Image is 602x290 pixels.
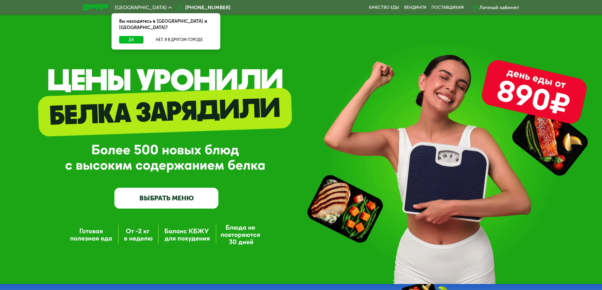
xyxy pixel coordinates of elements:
[369,5,399,10] a: Качество еды
[479,4,519,11] div: Личный кабинет
[404,5,426,10] a: Вендинги
[175,4,230,11] a: [PHONE_NUMBER]
[115,5,167,10] span: [GEOGRAPHIC_DATA]
[119,36,143,44] button: Да
[112,13,220,36] div: Вы находитесь в [GEOGRAPHIC_DATA] и [GEOGRAPHIC_DATA]?
[146,36,213,44] button: Нет, я в другом городе
[431,5,464,10] div: поставщикам
[114,188,218,209] a: ВЫБРАТЬ МЕНЮ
